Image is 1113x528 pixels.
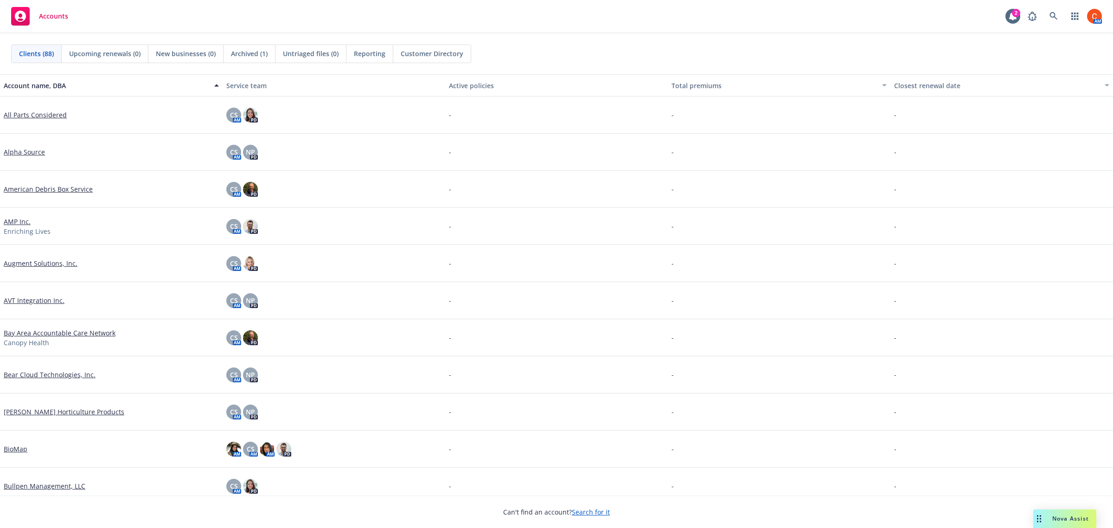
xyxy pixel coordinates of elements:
span: - [672,184,674,194]
span: CS [230,147,238,157]
span: - [449,184,451,194]
span: - [672,296,674,305]
a: Bay Area Accountable Care Network [4,328,115,338]
a: American Debris Box Service [4,184,93,194]
a: Search for it [572,508,610,516]
a: AMP Inc. [4,217,31,226]
a: Bullpen Management, LLC [4,481,85,491]
img: photo [226,442,241,457]
span: - [449,296,451,305]
a: All Parts Considered [4,110,67,120]
span: - [894,110,896,120]
span: - [449,370,451,380]
span: Customer Directory [401,49,463,58]
span: Nova Assist [1052,515,1089,522]
span: - [894,258,896,268]
span: CS [230,407,238,417]
img: photo [243,479,258,494]
span: - [672,147,674,157]
span: - [894,370,896,380]
img: photo [243,330,258,345]
span: Can't find an account? [503,507,610,517]
button: Nova Assist [1033,509,1096,528]
button: Service team [223,74,445,97]
img: photo [1087,9,1102,24]
span: Upcoming renewals (0) [69,49,141,58]
span: - [672,110,674,120]
span: NP [246,370,255,380]
span: - [449,258,451,268]
span: Enriching Lives [4,226,51,236]
span: - [672,221,674,231]
button: Total premiums [668,74,890,97]
span: - [894,407,896,417]
button: Closest renewal date [890,74,1113,97]
div: Active policies [449,81,664,90]
span: NP [246,296,255,305]
button: Active policies [445,74,668,97]
span: - [449,407,451,417]
span: - [672,481,674,491]
span: - [449,110,451,120]
span: - [449,481,451,491]
span: New businesses (0) [156,49,216,58]
span: NP [246,147,255,157]
span: Archived (1) [231,49,268,58]
span: - [449,221,451,231]
span: - [672,444,674,454]
img: photo [243,108,258,122]
span: CS [230,221,238,231]
span: Untriaged files (0) [283,49,339,58]
span: - [894,184,896,194]
div: Account name, DBA [4,81,209,90]
span: - [894,296,896,305]
a: Switch app [1066,7,1084,26]
span: - [449,147,451,157]
div: Total premiums [672,81,876,90]
a: Alpha Source [4,147,45,157]
span: NP [246,407,255,417]
div: 2 [1012,9,1020,17]
span: Canopy Health [4,338,49,348]
span: - [894,333,896,342]
img: photo [243,182,258,197]
span: - [449,333,451,342]
span: CS [230,258,238,268]
div: Closest renewal date [894,81,1099,90]
a: Augment Solutions, Inc. [4,258,77,268]
span: CS [230,296,238,305]
span: CS [247,444,255,454]
span: - [894,147,896,157]
img: photo [243,256,258,271]
a: Accounts [7,3,72,29]
a: [PERSON_NAME] Horticulture Products [4,407,124,417]
span: Clients (88) [19,49,54,58]
a: Report a Bug [1023,7,1042,26]
div: Service team [226,81,441,90]
span: - [894,481,896,491]
span: Reporting [354,49,385,58]
a: Search [1044,7,1063,26]
span: - [672,407,674,417]
a: AVT Integration Inc. [4,296,64,305]
span: - [672,370,674,380]
a: Bear Cloud Technologies, Inc. [4,370,96,380]
span: CS [230,184,238,194]
span: CS [230,110,238,120]
span: CS [230,481,238,491]
a: BioMap [4,444,27,454]
span: CS [230,333,238,342]
span: - [894,221,896,231]
span: - [672,333,674,342]
span: - [449,444,451,454]
img: photo [276,442,291,457]
span: CS [230,370,238,380]
img: photo [260,442,275,457]
img: photo [243,219,258,234]
span: - [894,444,896,454]
span: - [672,258,674,268]
div: Drag to move [1033,509,1045,528]
span: Accounts [39,13,68,20]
